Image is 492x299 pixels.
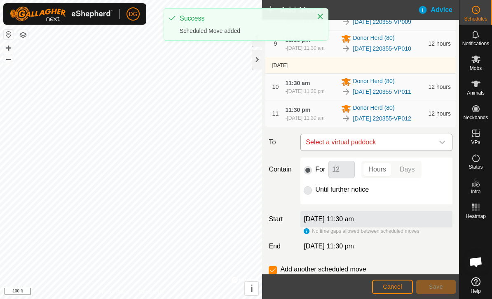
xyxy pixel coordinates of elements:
img: To [341,87,351,97]
span: Infra [471,189,480,194]
span: [DATE] 11:30 pm [287,88,324,94]
span: 11 [272,110,279,117]
button: Save [416,280,456,294]
img: Gallagher Logo [10,7,113,21]
img: To [341,114,351,123]
button: Cancel [372,280,413,294]
button: i [245,282,258,295]
span: Notifications [462,41,489,46]
label: Contain [265,165,297,174]
a: [DATE] 220355-VP012 [353,114,411,123]
div: Advice [418,5,459,15]
span: [DATE] 11:30 am [287,45,324,51]
div: Success [180,14,308,23]
label: For [315,166,325,173]
span: 12 hours [429,83,451,90]
label: [DATE] 11:30 am [304,216,354,223]
img: To [341,44,351,53]
span: Donor Herd (80) [353,34,394,44]
div: dropdown trigger [434,134,450,151]
span: [DATE] 11:30 pm [304,243,354,250]
img: To [341,17,351,27]
span: 11:30 pm [285,107,310,113]
label: End [265,241,297,251]
div: - [285,114,324,122]
button: Close [314,11,326,22]
span: Neckbands [463,115,488,120]
div: - [285,44,324,52]
div: - [285,88,324,95]
a: Help [459,274,492,297]
label: Add another scheduled move [280,266,366,273]
span: 12 hours [429,110,451,117]
label: To [265,134,297,151]
span: Donor Herd (80) [353,77,394,87]
span: Schedules [464,16,487,21]
span: No time gaps allowed between scheduled moves [312,228,419,234]
label: Start [265,214,297,224]
span: Animals [467,90,485,95]
button: Reset Map [4,30,14,39]
div: Open chat [464,250,488,274]
a: Contact Us [139,288,164,296]
span: i [251,283,253,294]
a: [DATE] 220355-VP010 [353,44,411,53]
span: Donor Herd (80) [353,104,394,114]
span: Mobs [470,66,482,71]
span: DG [129,10,138,19]
a: [DATE] 220355-VP009 [353,18,411,26]
span: Cancel [383,283,402,290]
a: [DATE] 220355-VP011 [353,88,411,96]
button: + [4,43,14,53]
span: Select a virtual paddock [302,134,434,151]
label: Until further notice [315,186,369,193]
h2: Add Move [267,5,417,15]
span: VPs [471,140,480,145]
div: Scheduled Move added [180,27,308,35]
span: 11:30 am [285,80,310,86]
span: Status [469,165,483,169]
span: [DATE] [272,63,288,68]
span: 10 [272,83,279,90]
button: – [4,54,14,64]
span: 12 hours [429,40,451,47]
span: Heatmap [466,214,486,219]
span: Save [429,283,443,290]
button: Map Layers [18,30,28,40]
span: [DATE] 11:30 am [287,115,324,121]
a: Privacy Policy [98,288,129,296]
span: Help [471,289,481,294]
span: 12 hours [429,14,451,20]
